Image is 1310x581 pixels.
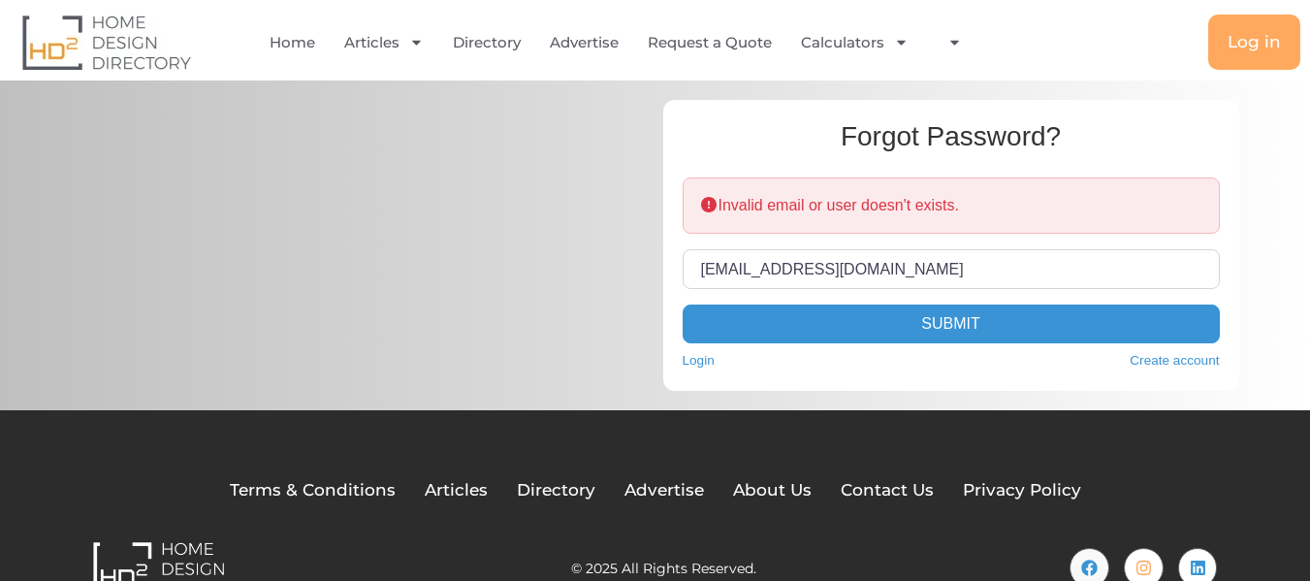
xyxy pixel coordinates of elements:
[733,478,812,503] a: About Us
[648,20,772,65] a: Request a Quote
[453,20,521,65] a: Directory
[683,178,1220,234] div: Invalid email or user doesn't exists.
[963,478,1081,503] a: Privacy Policy
[425,478,488,503] a: Articles
[270,20,315,65] a: Home
[230,478,396,503] a: Terms & Conditions
[1208,15,1300,70] a: Log in
[683,249,1220,288] input: Email
[801,20,909,65] a: Calculators
[841,478,934,503] a: Contact Us
[517,478,595,503] a: Directory
[624,478,704,503] a: Advertise
[344,20,424,65] a: Articles
[1130,351,1219,371] a: Create account
[683,119,1220,154] h3: Forgot Password?
[683,305,1220,343] button: Submit
[683,351,715,371] a: Login
[571,562,756,575] h2: © 2025 All Rights Reserved.
[268,20,977,65] nav: Menu
[1228,34,1281,50] span: Log in
[550,20,619,65] a: Advertise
